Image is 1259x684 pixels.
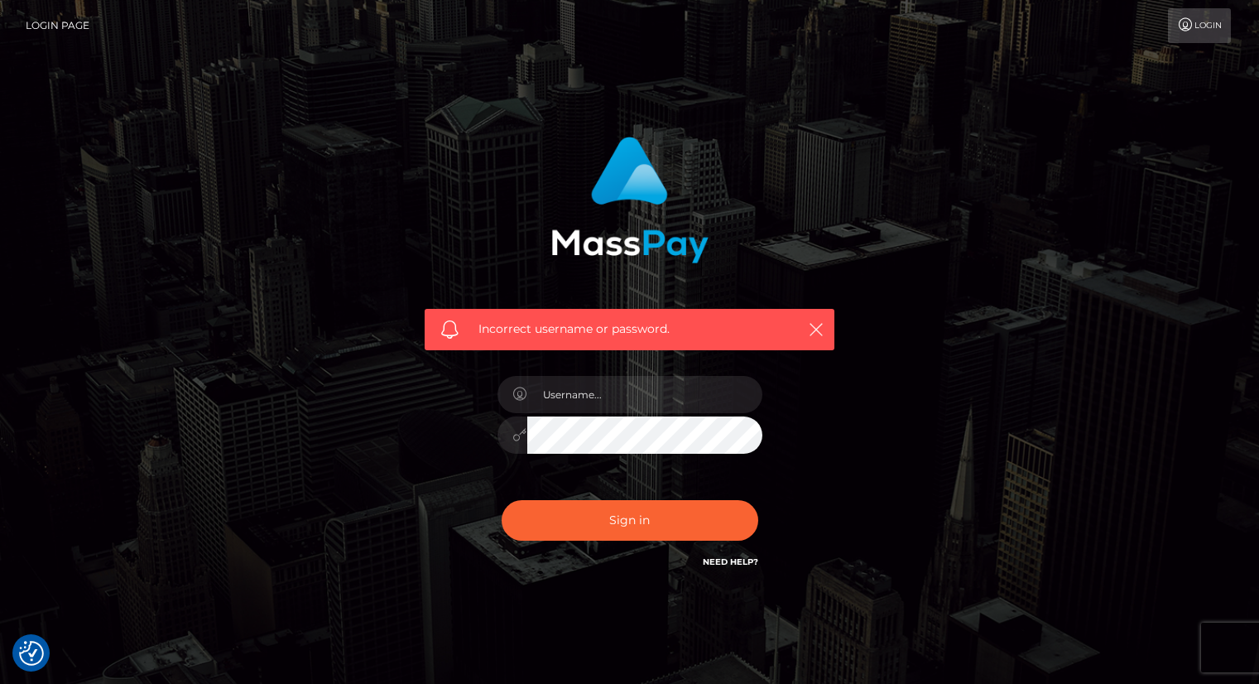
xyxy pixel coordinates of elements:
span: Incorrect username or password. [478,320,781,338]
img: MassPay Login [551,137,709,263]
input: Username... [527,376,762,413]
img: Revisit consent button [19,641,44,666]
a: Login Page [26,8,89,43]
a: Login [1168,8,1231,43]
a: Need Help? [703,556,758,567]
button: Consent Preferences [19,641,44,666]
button: Sign in [502,500,758,541]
